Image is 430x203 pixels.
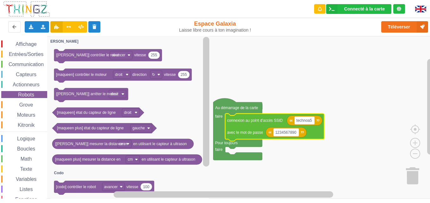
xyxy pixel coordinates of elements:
text: [[PERSON_NAME]] contrôler le robot [56,53,119,57]
text: ↻ [152,72,155,77]
text: technoa5 [296,118,312,123]
img: gb.png [415,6,426,12]
div: Espace Galaxia [179,20,251,33]
button: Téléverser [381,21,428,33]
span: Grove [18,102,34,108]
text: [maqueen] état du capteur de ligne [57,110,116,115]
span: Entrées/Sorties [8,52,44,57]
span: Fonctions [14,197,38,202]
text: cm [128,157,133,162]
div: Tu es connecté au serveur de création de Thingz [393,4,405,14]
text: [[PERSON_NAME]] mesurer la distance en [55,142,128,146]
text: vitesse [164,72,176,77]
text: droit [124,110,132,115]
div: Ta base fonctionne bien ! [326,4,391,14]
text: droit [111,92,118,96]
text: gauche [132,126,145,130]
text: [maqueen] contrôler le moteur [56,72,107,77]
text: Pour toujours [215,141,238,145]
span: Math [20,156,33,162]
text: Codo [54,171,64,175]
span: Affichage [15,41,37,47]
img: thingz_logo.png [3,1,50,17]
text: avancer [112,53,125,57]
text: droit [115,72,123,77]
text: avancer [104,185,118,189]
text: en utilisant le capteur à ultrason [142,157,195,162]
text: faire [215,114,223,119]
span: Listes [19,187,34,192]
text: vitesse [126,185,138,189]
div: Connecté à la carte [344,7,385,11]
text: faire [215,147,223,152]
text: [PERSON_NAME] [47,39,79,44]
span: Capteurs [15,72,37,77]
span: Logique [16,136,36,141]
text: [maqueen plus] état du capteur de ligne [57,126,124,130]
span: Texte [19,166,33,172]
text: 255 [151,53,157,57]
text: direction [132,72,147,77]
text: [[PERSON_NAME]] arrêter le moteur [56,92,118,96]
text: vitesse [134,53,146,57]
text: Au démarrage de la carte [215,106,258,110]
text: connexion au point d'accès SSID [227,118,283,123]
text: 255 [180,72,187,77]
text: 100 [143,185,149,189]
div: Laisse libre cours à ton imagination ! [179,28,251,33]
span: Actionneurs [12,82,41,87]
text: avec le mot de passe [227,130,263,134]
span: Communication [8,62,45,67]
text: en utilisant le capteur à ultrason [133,142,187,146]
span: Kitronik [17,122,35,128]
span: Variables [15,176,38,182]
span: Boucles [16,146,36,151]
text: 1234567890 [275,130,296,134]
text: [codo] contrôler le robot [56,185,96,189]
span: Robots [17,92,35,97]
text: [maqueen plus] mesurer la distance en [55,157,121,162]
span: Moteurs [16,112,36,118]
text: cm [119,142,124,146]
